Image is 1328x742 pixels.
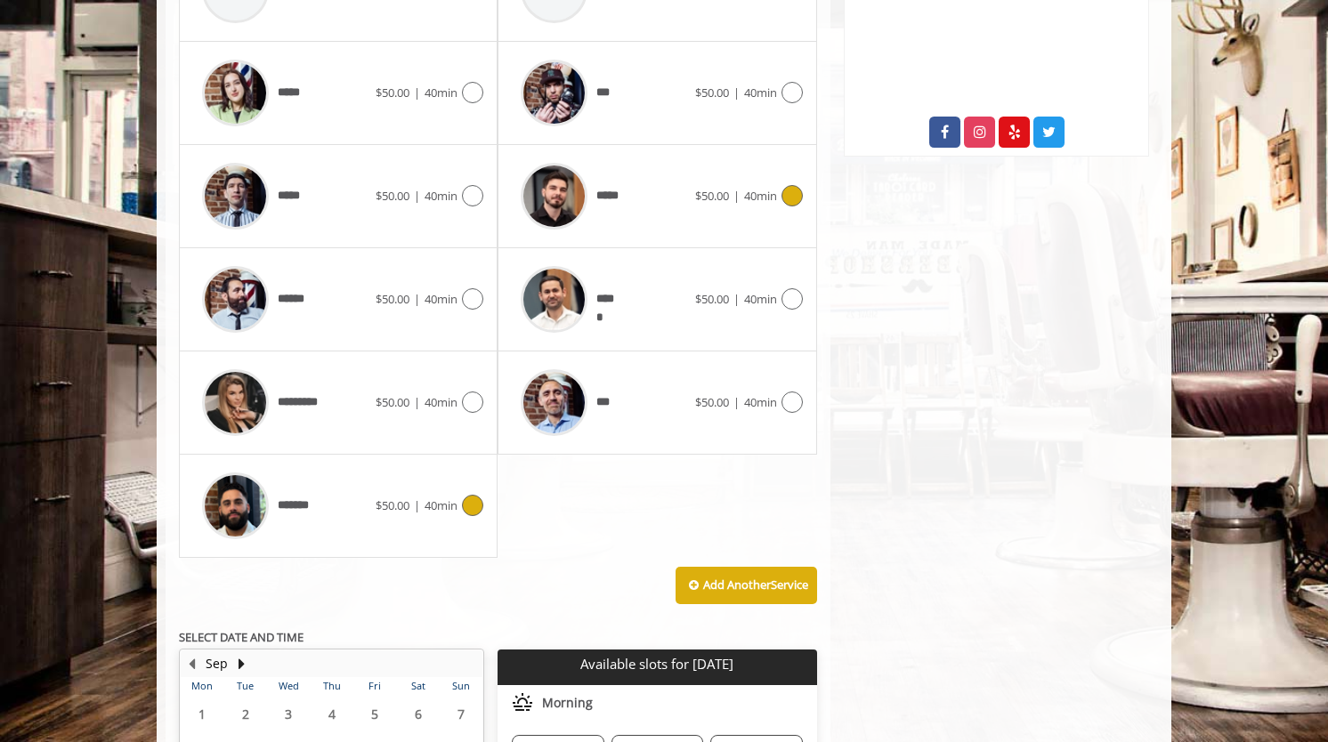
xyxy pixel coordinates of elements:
th: Wed [267,677,310,695]
img: morning slots [512,692,533,714]
span: $50.00 [695,394,729,410]
span: $50.00 [695,188,729,204]
b: Add Another Service [703,577,808,593]
span: $50.00 [376,291,409,307]
span: $50.00 [376,394,409,410]
span: 40min [425,85,458,101]
th: Sun [440,677,483,695]
span: 40min [744,291,777,307]
span: | [733,85,740,101]
span: $50.00 [376,497,409,513]
span: 40min [425,394,458,410]
span: 40min [744,188,777,204]
span: | [733,394,740,410]
th: Thu [310,677,352,695]
span: $50.00 [695,291,729,307]
th: Sat [396,677,439,695]
button: Sep [206,654,228,673]
span: 40min [425,497,458,513]
button: Add AnotherService [676,567,817,604]
span: | [414,497,420,513]
p: Available slots for [DATE] [505,657,809,672]
span: $50.00 [695,85,729,101]
b: SELECT DATE AND TIME [179,629,304,645]
span: | [733,291,740,307]
span: | [414,291,420,307]
span: | [414,394,420,410]
th: Mon [181,677,223,695]
th: Fri [353,677,396,695]
button: Previous Month [184,654,198,673]
th: Tue [223,677,266,695]
span: 40min [744,85,777,101]
span: | [414,85,420,101]
span: $50.00 [376,85,409,101]
span: $50.00 [376,188,409,204]
span: Morning [542,696,593,710]
span: 40min [744,394,777,410]
span: | [414,188,420,204]
button: Next Month [234,654,248,673]
span: 40min [425,188,458,204]
span: | [733,188,740,204]
span: 40min [425,291,458,307]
